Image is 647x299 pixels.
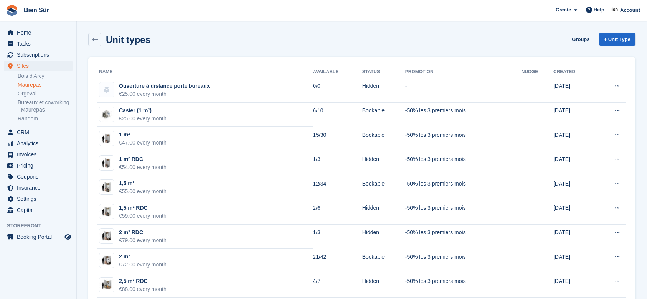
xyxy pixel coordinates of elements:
[99,279,114,290] img: box-2,5m2.jpg
[4,205,73,215] a: menu
[405,127,522,151] td: -50% les 3 premiers mois
[17,27,63,38] span: Home
[362,273,405,298] td: Hidden
[119,155,167,163] div: 1 m² RDC
[313,273,362,298] td: 4/7
[119,253,167,261] div: 2 m²
[99,230,114,242] img: box-2m2.jpg
[4,171,73,182] a: menu
[106,34,150,45] h2: Unit types
[553,225,596,249] td: [DATE]
[405,103,522,127] td: -50% les 3 premiers mois
[362,249,405,273] td: Bookable
[99,158,114,169] img: box-1m2.jpg
[611,6,619,14] img: Asmaa Habri
[119,187,167,195] div: €55.00 every month
[17,182,63,193] span: Insurance
[4,232,73,242] a: menu
[18,115,73,122] a: Random
[620,7,640,14] span: Account
[553,127,596,151] td: [DATE]
[405,273,522,298] td: -50% les 3 premiers mois
[405,249,522,273] td: -50% les 3 premiers mois
[99,107,114,122] img: locker%201m3.jpg
[99,206,114,217] img: box-1,5m2.jpg
[119,237,167,245] div: €79.00 every month
[4,38,73,49] a: menu
[556,6,571,14] span: Create
[119,131,167,139] div: 1 m²
[313,200,362,225] td: 2/6
[522,66,553,78] th: Nudge
[313,66,362,78] th: Available
[405,176,522,200] td: -50% les 3 premiers mois
[362,127,405,151] td: Bookable
[4,49,73,60] a: menu
[313,249,362,273] td: 21/42
[405,200,522,225] td: -50% les 3 premiers mois
[119,139,167,147] div: €47.00 every month
[119,228,167,237] div: 2 m² RDC
[594,6,604,14] span: Help
[313,78,362,103] td: 0/0
[362,225,405,249] td: Hidden
[99,255,114,266] img: box-2m2.jpg
[119,277,167,285] div: 2,5 m² RDC
[4,27,73,38] a: menu
[4,182,73,193] a: menu
[99,133,114,144] img: box-1m2.jpg
[119,261,167,269] div: €72.00 every month
[97,66,313,78] th: Name
[553,66,596,78] th: Created
[17,127,63,138] span: CRM
[405,151,522,176] td: -50% les 3 premiers mois
[17,149,63,160] span: Invoices
[17,38,63,49] span: Tasks
[17,205,63,215] span: Capital
[63,232,73,242] a: Preview store
[313,151,362,176] td: 1/3
[405,66,522,78] th: Promotion
[99,82,114,97] img: blank-unit-type-icon-ffbac7b88ba66c5e286b0e438baccc4b9c83835d4c34f86887a83fc20ec27e7b.svg
[553,273,596,298] td: [DATE]
[17,61,63,71] span: Sites
[553,249,596,273] td: [DATE]
[119,163,167,171] div: €54.00 every month
[313,176,362,200] td: 12/34
[553,78,596,103] td: [DATE]
[7,222,76,230] span: Storefront
[362,176,405,200] td: Bookable
[17,160,63,171] span: Pricing
[18,81,73,89] a: Maurepas
[119,90,210,98] div: €25.00 every month
[313,225,362,249] td: 1/3
[18,99,73,113] a: Bureaux et coworking - Maurepas
[362,66,405,78] th: Status
[313,127,362,151] td: 15/30
[17,171,63,182] span: Coupons
[17,138,63,149] span: Analytics
[313,103,362,127] td: 6/10
[119,212,167,220] div: €59.00 every month
[553,200,596,225] td: [DATE]
[17,232,63,242] span: Booking Portal
[362,103,405,127] td: Bookable
[569,33,593,46] a: Groups
[362,200,405,225] td: Hidden
[4,138,73,149] a: menu
[119,285,167,293] div: €88.00 every month
[4,127,73,138] a: menu
[119,107,167,115] div: Casier (1 m³)
[4,160,73,171] a: menu
[362,151,405,176] td: Hidden
[119,82,210,90] div: Ouverture à distance porte bureaux
[553,103,596,127] td: [DATE]
[553,151,596,176] td: [DATE]
[18,72,73,80] a: Bois d'Arcy
[119,179,167,187] div: 1,5 m²
[99,182,114,193] img: box-1,5m2.jpg
[4,61,73,71] a: menu
[6,5,18,16] img: stora-icon-8386f47178a22dfd0bd8f6a31ec36ba5ce8667c1dd55bd0f319d3a0aa187defe.svg
[553,176,596,200] td: [DATE]
[17,49,63,60] span: Subscriptions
